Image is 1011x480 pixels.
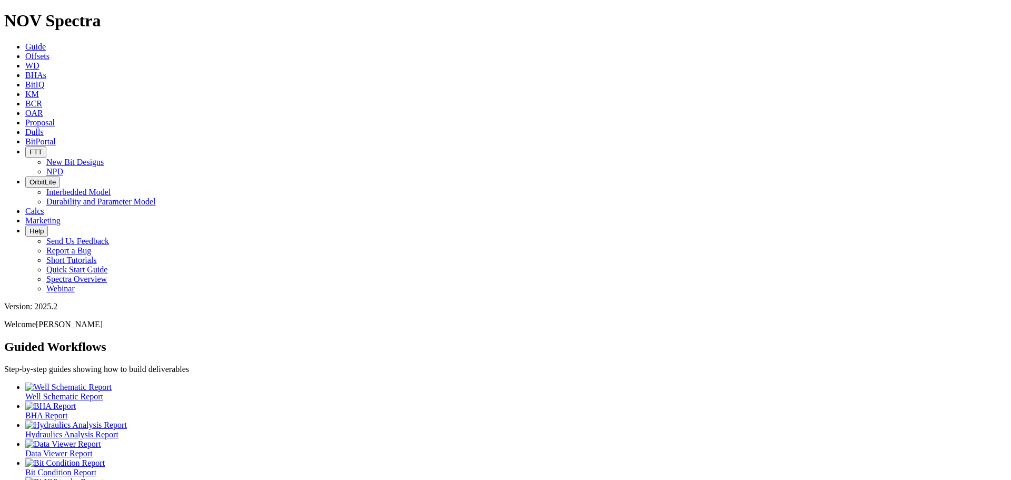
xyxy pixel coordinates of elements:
a: Durability and Parameter Model [46,197,156,206]
a: New Bit Designs [46,158,104,166]
span: Hydraulics Analysis Report [25,430,118,439]
a: WD [25,61,39,70]
a: OAR [25,109,43,117]
a: Short Tutorials [46,256,97,265]
span: [PERSON_NAME] [36,320,103,329]
a: Data Viewer Report Data Viewer Report [25,439,1007,458]
a: BitIQ [25,80,44,89]
a: KM [25,90,39,99]
a: Report a Bug [46,246,91,255]
span: Help [29,227,44,235]
a: Bit Condition Report Bit Condition Report [25,458,1007,477]
img: Hydraulics Analysis Report [25,420,127,430]
a: Calcs [25,207,44,215]
a: BCR [25,99,42,108]
a: BHA Report BHA Report [25,401,1007,420]
span: OrbitLite [29,178,56,186]
span: BHA Report [25,411,67,420]
a: BitPortal [25,137,56,146]
div: Version: 2025.2 [4,302,1007,311]
span: FTT [29,148,42,156]
a: Spectra Overview [46,275,107,283]
h2: Guided Workflows [4,340,1007,354]
h1: NOV Spectra [4,11,1007,31]
img: Well Schematic Report [25,383,112,392]
a: Dulls [25,128,44,136]
a: Marketing [25,216,61,225]
span: Bit Condition Report [25,468,96,477]
span: Data Viewer Report [25,449,93,458]
button: Help [25,226,48,237]
a: Offsets [25,52,49,61]
button: OrbitLite [25,177,60,188]
a: Hydraulics Analysis Report Hydraulics Analysis Report [25,420,1007,439]
a: Guide [25,42,46,51]
a: Interbedded Model [46,188,111,197]
img: Data Viewer Report [25,439,101,449]
a: Well Schematic Report Well Schematic Report [25,383,1007,401]
a: Proposal [25,118,55,127]
span: Well Schematic Report [25,392,103,401]
button: FTT [25,146,46,158]
a: Send Us Feedback [46,237,109,246]
p: Step-by-step guides showing how to build deliverables [4,365,1007,374]
img: Bit Condition Report [25,458,105,468]
a: NPD [46,167,63,176]
a: Webinar [46,284,75,293]
a: BHAs [25,71,46,80]
img: BHA Report [25,401,76,411]
p: Welcome [4,320,1007,329]
a: Quick Start Guide [46,265,107,274]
